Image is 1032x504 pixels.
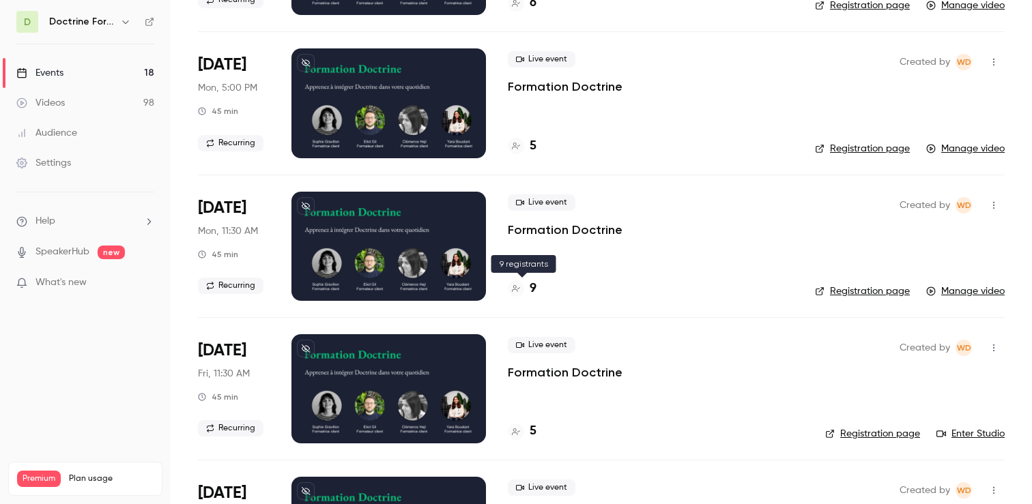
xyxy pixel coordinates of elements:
[900,197,950,213] span: Created by
[198,249,238,260] div: 45 min
[198,197,246,219] span: [DATE]
[24,15,31,29] span: D
[508,78,622,95] a: Formation Doctrine
[956,54,972,70] span: Webinar Doctrine
[957,197,971,213] span: WD
[508,222,622,238] a: Formation Doctrine
[35,276,87,290] span: What's new
[508,194,575,211] span: Live event
[198,278,263,294] span: Recurring
[926,284,1005,298] a: Manage video
[508,479,575,496] span: Live event
[198,81,257,95] span: Mon, 5:00 PM
[508,337,575,353] span: Live event
[956,197,972,213] span: Webinar Doctrine
[508,137,536,155] a: 5
[957,340,971,356] span: WD
[17,471,61,487] span: Premium
[957,482,971,499] span: WD
[16,156,71,170] div: Settings
[900,54,950,70] span: Created by
[815,142,910,155] a: Registration page
[138,277,154,289] iframe: Noticeable Trigger
[16,96,65,110] div: Videos
[508,422,536,441] a: 5
[198,391,238,402] div: 45 min
[825,427,920,441] a: Registration page
[198,420,263,436] span: Recurring
[16,214,154,228] li: help-dropdown-opener
[198,367,250,381] span: Fri, 11:30 AM
[508,364,622,381] a: Formation Doctrine
[530,137,536,155] h4: 5
[35,245,89,259] a: SpeakerHub
[900,482,950,499] span: Created by
[35,214,55,228] span: Help
[926,142,1005,155] a: Manage video
[956,482,972,499] span: Webinar Doctrine
[198,482,246,504] span: [DATE]
[508,280,536,298] a: 9
[198,224,258,238] span: Mon, 11:30 AM
[198,192,270,301] div: Sep 15 Mon, 11:30 AM (Europe/Paris)
[98,246,125,259] span: new
[198,106,238,117] div: 45 min
[508,51,575,68] span: Live event
[198,135,263,151] span: Recurring
[198,334,270,443] div: Sep 12 Fri, 11:30 AM (Europe/Paris)
[956,340,972,356] span: Webinar Doctrine
[198,48,270,158] div: Sep 15 Mon, 5:00 PM (Europe/Paris)
[936,427,1005,441] a: Enter Studio
[530,422,536,441] h4: 5
[530,280,536,298] h4: 9
[198,54,246,76] span: [DATE]
[198,340,246,361] span: [DATE]
[957,54,971,70] span: WD
[16,66,63,80] div: Events
[16,126,77,140] div: Audience
[49,15,115,29] h6: Doctrine Formation Avocats
[815,284,910,298] a: Registration page
[900,340,950,356] span: Created by
[69,473,154,484] span: Plan usage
